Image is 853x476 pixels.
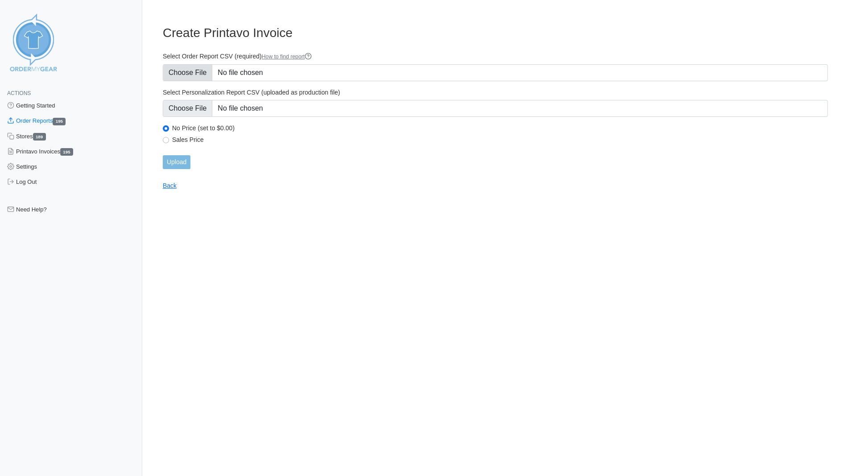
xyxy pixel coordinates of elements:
[172,136,828,144] label: Sales Price
[7,90,31,96] span: Actions
[262,54,312,60] a: How to find report
[172,124,828,132] label: No Price (set to $0.00)
[60,148,73,156] span: 195
[33,133,46,141] span: 189
[163,25,828,41] h3: Create Printavo Invoice
[163,52,828,61] label: Select Order Report CSV (required)
[53,118,66,125] span: 195
[163,88,828,96] label: Select Personalization Report CSV (uploaded as production file)
[163,182,177,189] a: Back
[163,155,190,169] input: Upload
